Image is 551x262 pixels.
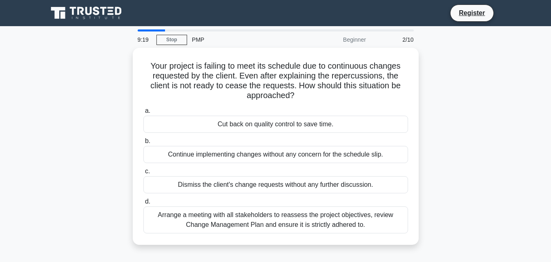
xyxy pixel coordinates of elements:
div: 2/10 [371,31,419,48]
div: Beginner [299,31,371,48]
a: Stop [156,35,187,45]
div: Arrange a meeting with all stakeholders to reassess the project objectives, review Change Managem... [143,206,408,233]
div: 9:19 [133,31,156,48]
span: b. [145,137,150,144]
div: PMP [187,31,299,48]
span: d. [145,198,150,205]
div: Cut back on quality control to save time. [143,116,408,133]
div: Dismiss the client's change requests without any further discussion. [143,176,408,193]
a: Register [454,8,490,18]
span: a. [145,107,150,114]
h5: Your project is failing to meet its schedule due to continuous changes requested by the client. E... [143,61,409,101]
div: Continue implementing changes without any concern for the schedule slip. [143,146,408,163]
span: c. [145,168,150,175]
